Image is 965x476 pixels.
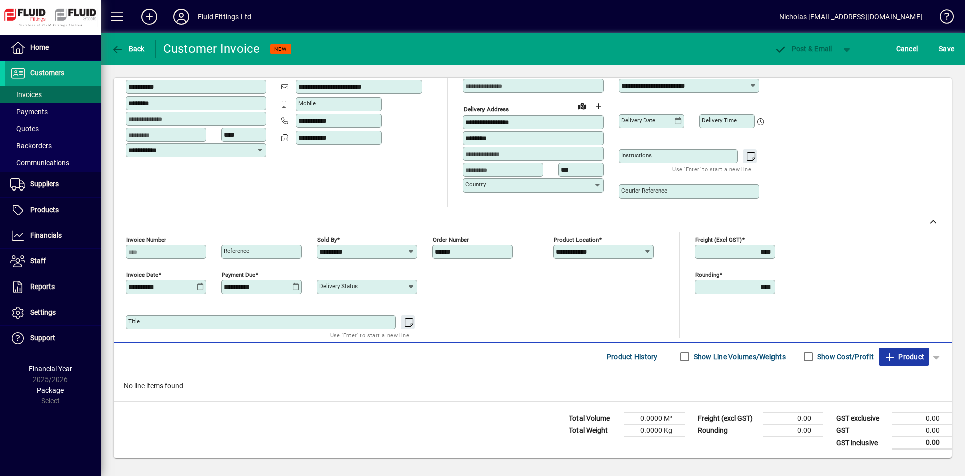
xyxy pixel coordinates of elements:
[253,63,269,79] button: Copy to Delivery address
[274,46,287,52] span: NEW
[433,236,469,243] mat-label: Order number
[831,437,892,449] td: GST inclusive
[30,231,62,239] span: Financials
[774,45,832,53] span: ost & Email
[831,413,892,425] td: GST exclusive
[317,236,337,243] mat-label: Sold by
[621,187,667,194] mat-label: Courier Reference
[198,9,251,25] div: Fluid Fittings Ltd
[590,98,606,114] button: Choose address
[621,117,655,124] mat-label: Delivery date
[5,154,101,171] a: Communications
[30,257,46,265] span: Staff
[5,249,101,274] a: Staff
[5,326,101,351] a: Support
[939,45,943,53] span: S
[319,282,358,290] mat-label: Delivery status
[126,271,158,278] mat-label: Invoice date
[5,86,101,103] a: Invoices
[564,413,624,425] td: Total Volume
[5,274,101,300] a: Reports
[574,98,590,114] a: View on map
[702,117,737,124] mat-label: Delivery time
[5,300,101,325] a: Settings
[30,69,64,77] span: Customers
[672,163,751,175] mat-hint: Use 'Enter' to start a new line
[554,236,599,243] mat-label: Product location
[5,198,101,223] a: Products
[10,108,48,116] span: Payments
[30,334,55,342] span: Support
[894,40,921,58] button: Cancel
[109,40,147,58] button: Back
[695,271,719,278] mat-label: Rounding
[126,236,166,243] mat-label: Invoice number
[932,2,952,35] a: Knowledge Base
[30,180,59,188] span: Suppliers
[5,103,101,120] a: Payments
[165,8,198,26] button: Profile
[10,159,69,167] span: Communications
[607,349,658,365] span: Product History
[29,365,72,373] span: Financial Year
[30,43,49,51] span: Home
[30,282,55,291] span: Reports
[936,40,957,58] button: Save
[330,329,409,341] mat-hint: Use 'Enter' to start a new line
[896,41,918,57] span: Cancel
[831,425,892,437] td: GST
[224,247,249,254] mat-label: Reference
[163,41,260,57] div: Customer Invoice
[114,370,952,401] div: No line items found
[5,35,101,60] a: Home
[133,8,165,26] button: Add
[892,413,952,425] td: 0.00
[779,9,922,25] div: Nicholas [EMAIL_ADDRESS][DOMAIN_NAME]
[621,152,652,159] mat-label: Instructions
[693,425,763,437] td: Rounding
[37,386,64,394] span: Package
[5,172,101,197] a: Suppliers
[5,223,101,248] a: Financials
[692,352,786,362] label: Show Line Volumes/Weights
[815,352,874,362] label: Show Cost/Profit
[298,100,316,107] mat-label: Mobile
[769,40,837,58] button: Post & Email
[763,413,823,425] td: 0.00
[603,348,662,366] button: Product History
[30,206,59,214] span: Products
[884,349,924,365] span: Product
[101,40,156,58] app-page-header-button: Back
[763,425,823,437] td: 0.00
[564,425,624,437] td: Total Weight
[30,308,56,316] span: Settings
[5,120,101,137] a: Quotes
[111,45,145,53] span: Back
[879,348,929,366] button: Product
[624,425,685,437] td: 0.0000 Kg
[10,142,52,150] span: Backorders
[693,413,763,425] td: Freight (excl GST)
[892,437,952,449] td: 0.00
[5,137,101,154] a: Backorders
[10,90,42,99] span: Invoices
[624,413,685,425] td: 0.0000 M³
[465,181,486,188] mat-label: Country
[892,425,952,437] td: 0.00
[939,41,954,57] span: ave
[128,318,140,325] mat-label: Title
[237,62,253,78] a: View on map
[222,271,255,278] mat-label: Payment due
[10,125,39,133] span: Quotes
[792,45,796,53] span: P
[695,236,742,243] mat-label: Freight (excl GST)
